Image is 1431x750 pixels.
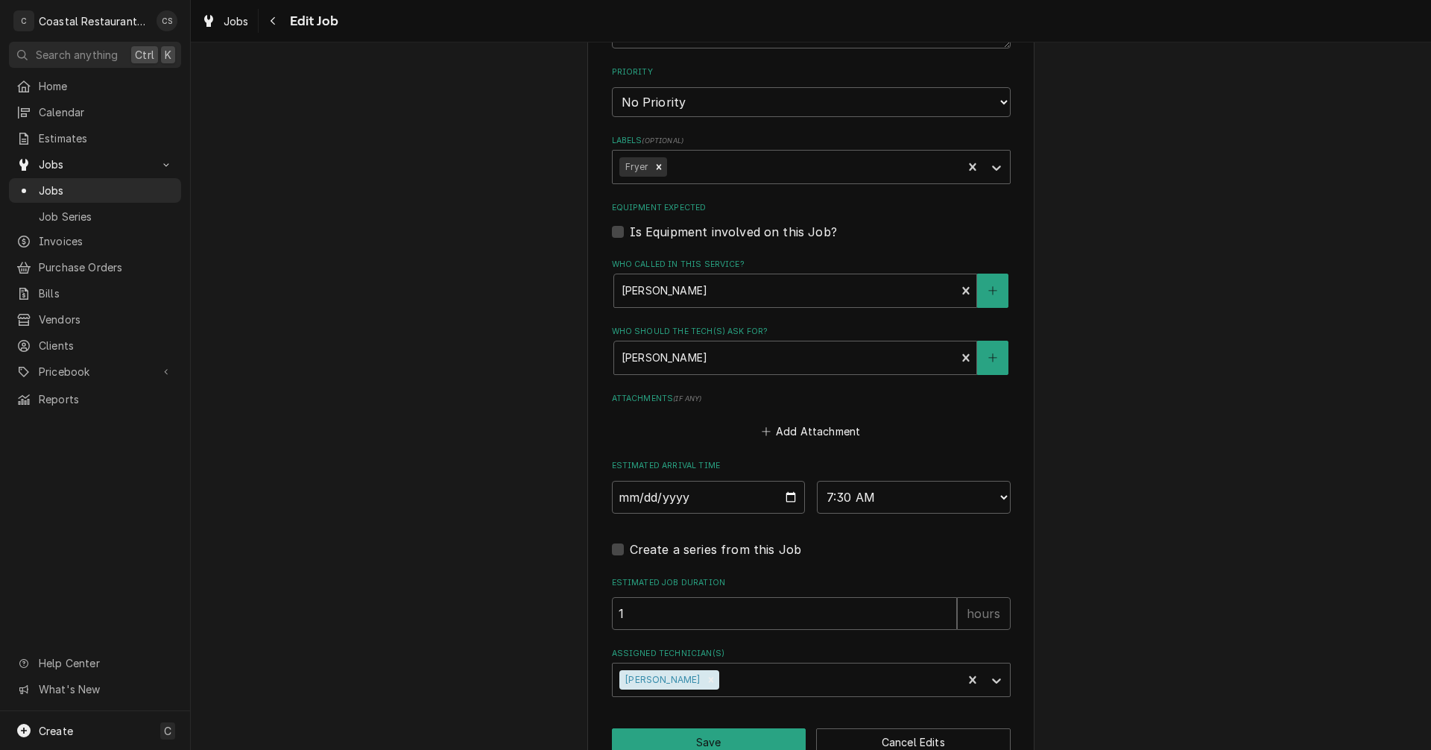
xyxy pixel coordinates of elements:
span: Jobs [224,13,249,29]
span: Jobs [39,183,174,198]
span: Job Series [39,209,174,224]
a: Vendors [9,307,181,332]
button: Create New Contact [977,274,1008,308]
div: Chris Sockriter's Avatar [157,10,177,31]
div: Assigned Technician(s) [612,648,1011,696]
a: Go to What's New [9,677,181,702]
span: C [164,723,171,739]
span: Edit Job [285,11,338,31]
div: Equipment Expected [612,202,1011,240]
a: Go to Jobs [9,152,181,177]
div: Priority [612,66,1011,116]
span: K [165,47,171,63]
span: Invoices [39,233,174,249]
a: Purchase Orders [9,255,181,280]
a: Go to Help Center [9,651,181,675]
svg: Create New Contact [988,286,997,296]
div: Estimated Job Duration [612,577,1011,630]
button: Create New Contact [977,341,1008,375]
span: Vendors [39,312,174,327]
div: Coastal Restaurant Repair [39,13,148,29]
input: Date [612,481,806,514]
div: Estimated Arrival Time [612,460,1011,513]
a: Go to Pricebook [9,359,181,384]
label: Create a series from this Job [630,541,802,558]
span: Estimates [39,130,174,146]
div: Remove Fryer [651,157,667,177]
label: Who called in this service? [612,259,1011,271]
span: Help Center [39,655,172,671]
span: Calendar [39,104,174,120]
a: Job Series [9,204,181,229]
a: Clients [9,333,181,358]
a: Reports [9,387,181,412]
button: Search anythingCtrlK [9,42,181,68]
div: C [13,10,34,31]
button: Navigate back [262,9,285,33]
a: Calendar [9,100,181,125]
span: Ctrl [135,47,154,63]
span: Jobs [39,157,151,172]
span: ( if any ) [673,394,701,403]
label: Assigned Technician(s) [612,648,1011,660]
span: Pricebook [39,364,151,379]
span: Reports [39,391,174,407]
span: Create [39,725,73,737]
label: Estimated Arrival Time [612,460,1011,472]
a: Jobs [195,9,255,34]
label: Attachments [612,393,1011,405]
span: Home [39,78,174,94]
div: Who should the tech(s) ask for? [612,326,1011,374]
label: Equipment Expected [612,202,1011,214]
label: Priority [612,66,1011,78]
a: Estimates [9,126,181,151]
div: CS [157,10,177,31]
span: ( optional ) [642,136,683,145]
span: Search anything [36,47,118,63]
select: Time Select [817,481,1011,514]
span: Bills [39,286,174,301]
a: Jobs [9,178,181,203]
span: What's New [39,681,172,697]
div: Fryer [619,157,651,177]
div: Who called in this service? [612,259,1011,307]
span: Clients [39,338,174,353]
span: Purchase Orders [39,259,174,275]
div: hours [957,597,1011,630]
svg: Create New Contact [988,353,997,363]
button: Add Attachment [759,421,863,442]
label: Labels [612,135,1011,147]
div: Remove Phill Blush [703,670,719,690]
div: [PERSON_NAME] [619,670,703,690]
a: Home [9,74,181,98]
label: Is Equipment involved on this Job? [630,223,837,241]
a: Invoices [9,229,181,253]
label: Estimated Job Duration [612,577,1011,589]
a: Bills [9,281,181,306]
label: Who should the tech(s) ask for? [612,326,1011,338]
div: Attachments [612,393,1011,442]
div: Labels [612,135,1011,183]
